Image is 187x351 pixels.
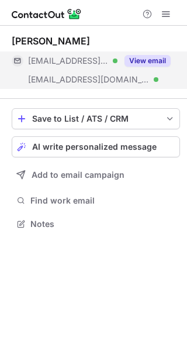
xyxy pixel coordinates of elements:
[32,170,124,180] span: Add to email campaign
[12,136,180,157] button: AI write personalized message
[12,108,180,129] button: save-profile-one-click
[12,216,180,232] button: Notes
[28,74,150,85] span: [EMAIL_ADDRESS][DOMAIN_NAME]
[124,55,171,67] button: Reveal Button
[30,195,175,206] span: Find work email
[30,219,175,229] span: Notes
[32,114,160,123] div: Save to List / ATS / CRM
[12,164,180,185] button: Add to email campaign
[12,35,90,47] div: [PERSON_NAME]
[12,7,82,21] img: ContactOut v5.3.10
[12,192,180,209] button: Find work email
[32,142,157,152] span: AI write personalized message
[28,56,109,66] span: [EMAIL_ADDRESS][DOMAIN_NAME]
